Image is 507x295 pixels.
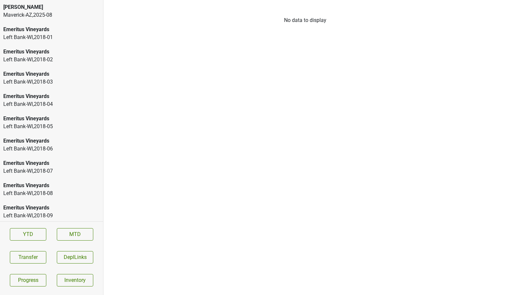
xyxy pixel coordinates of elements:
div: No data to display [103,16,507,24]
div: Left Bank-WI , 2018 - 09 [3,212,100,220]
div: Left Bank-WI , 2018 - 08 [3,189,100,197]
div: Emeritus Vineyards [3,159,100,167]
a: Inventory [57,274,93,286]
div: Emeritus Vineyards [3,70,100,78]
div: Left Bank-WI , 2018 - 04 [3,100,100,108]
div: Emeritus Vineyards [3,26,100,33]
div: Emeritus Vineyards [3,115,100,123]
div: Emeritus Vineyards [3,137,100,145]
div: Left Bank-WI , 2018 - 05 [3,123,100,130]
button: Transfer [10,251,46,264]
div: Emeritus Vineyards [3,204,100,212]
div: Left Bank-WI , 2018 - 06 [3,145,100,153]
div: Left Bank-WI , 2018 - 01 [3,33,100,41]
a: MTD [57,228,93,241]
a: YTD [10,228,46,241]
div: Left Bank-WI , 2018 - 02 [3,56,100,64]
div: Emeritus Vineyards [3,48,100,56]
div: Maverick-AZ , 2025 - 08 [3,11,100,19]
div: [PERSON_NAME] [3,3,100,11]
div: Left Bank-WI , 2018 - 07 [3,167,100,175]
div: Emeritus Vineyards [3,92,100,100]
div: Emeritus Vineyards [3,182,100,189]
div: Left Bank-WI , 2018 - 03 [3,78,100,86]
button: DeplLinks [57,251,93,264]
a: Progress [10,274,46,286]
